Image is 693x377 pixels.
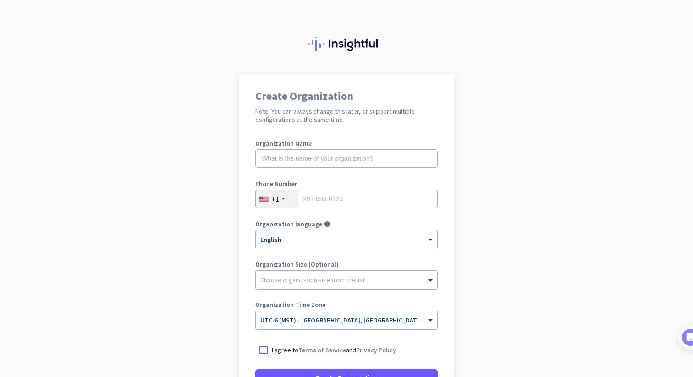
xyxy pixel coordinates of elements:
a: Privacy Policy [356,346,396,354]
label: Phone Number [255,180,438,187]
input: 201-555-0123 [255,190,438,208]
img: Insightful [308,37,385,51]
a: Terms of Service [298,346,346,354]
label: Organization Name [255,140,438,147]
p: I agree to and [272,345,396,355]
i: help [324,221,330,227]
h2: Note: You can always change this later, or support multiple configurations at the same time [255,107,438,124]
label: Organization Size (Optional) [255,261,438,268]
label: Organization language [255,221,322,227]
input: What is the name of your organization? [255,149,438,168]
label: Organization Time Zone [255,301,438,308]
h1: Create Organization [255,91,438,102]
div: +1 [271,194,279,203]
